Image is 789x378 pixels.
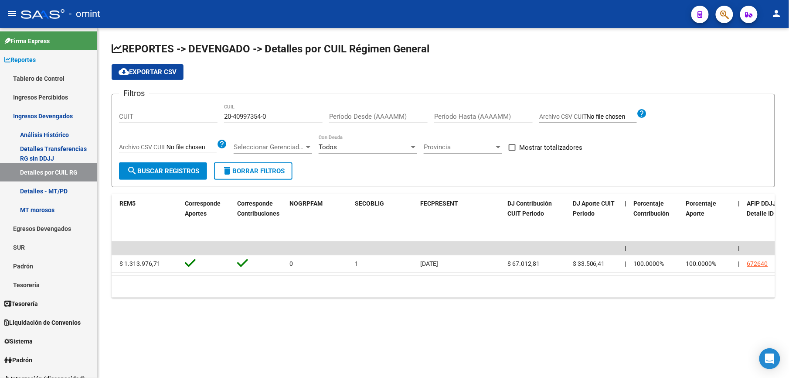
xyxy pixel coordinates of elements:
[289,200,323,207] span: NOGRPFAM
[507,200,552,217] span: DJ Contribución CUIT Periodo
[355,260,358,267] span: 1
[573,260,605,267] span: $ 33.506,41
[507,260,540,267] span: $ 67.012,81
[637,108,647,119] mat-icon: help
[630,194,683,243] datatable-header-cell: Porcentaje Contribución
[116,194,181,243] datatable-header-cell: REM5
[112,64,184,80] button: Exportar CSV
[286,194,351,243] datatable-header-cell: NOGRPFAM
[222,165,232,176] mat-icon: delete
[4,299,38,309] span: Tesorería
[127,167,199,175] span: Buscar Registros
[119,162,207,180] button: Buscar Registros
[625,244,627,251] span: |
[119,66,129,77] mat-icon: cloud_download
[634,200,670,217] span: Porcentaje Contribución
[127,165,137,176] mat-icon: search
[4,318,81,327] span: Liquidación de Convenios
[634,260,664,267] span: 100.0000%
[119,144,167,151] span: Archivo CSV CUIL
[319,143,337,151] span: Todos
[519,142,582,153] span: Mostrar totalizadores
[119,87,149,100] h3: Filtros
[539,113,587,120] span: Archivo CSV CUIT
[167,144,217,151] input: Archivo CSV CUIL
[217,139,227,149] mat-icon: help
[587,113,637,121] input: Archivo CSV CUIT
[747,259,768,269] div: 672640
[686,200,717,217] span: Porcentaje Aporte
[4,55,36,65] span: Reportes
[625,260,626,267] span: |
[417,194,504,243] datatable-header-cell: FECPRESENT
[4,337,33,346] span: Sistema
[622,194,630,243] datatable-header-cell: |
[181,194,234,243] datatable-header-cell: Corresponde Aportes
[735,194,744,243] datatable-header-cell: |
[420,200,458,207] span: FECPRESENT
[683,194,735,243] datatable-header-cell: Porcentaje Aporte
[420,260,438,267] span: [DATE]
[747,200,776,217] span: AFIP DDJJ Detalle ID
[738,244,740,251] span: |
[738,260,740,267] span: |
[355,200,384,207] span: SECOBLIG
[185,200,221,217] span: Corresponde Aportes
[772,8,782,19] mat-icon: person
[504,194,569,243] datatable-header-cell: DJ Contribución CUIT Periodo
[112,43,429,55] span: REPORTES -> DEVENGADO -> Detalles por CUIL Régimen General
[237,200,279,217] span: Corresponde Contribuciones
[214,162,292,180] button: Borrar Filtros
[569,194,622,243] datatable-header-cell: DJ Aporte CUIT Periodo
[4,36,50,46] span: Firma Express
[738,200,740,207] span: |
[759,348,780,369] div: Open Intercom Messenger
[424,143,494,151] span: Provincia
[119,260,160,267] span: $ 1.313.976,71
[4,355,32,365] span: Padrón
[222,167,285,175] span: Borrar Filtros
[289,260,293,267] span: 0
[234,194,286,243] datatable-header-cell: Corresponde Contribuciones
[69,4,100,24] span: - omint
[119,68,177,76] span: Exportar CSV
[7,8,17,19] mat-icon: menu
[625,200,627,207] span: |
[234,143,304,151] span: Seleccionar Gerenciador
[573,200,615,217] span: DJ Aporte CUIT Periodo
[119,200,136,207] span: REM5
[351,194,417,243] datatable-header-cell: SECOBLIG
[686,260,717,267] span: 100.0000%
